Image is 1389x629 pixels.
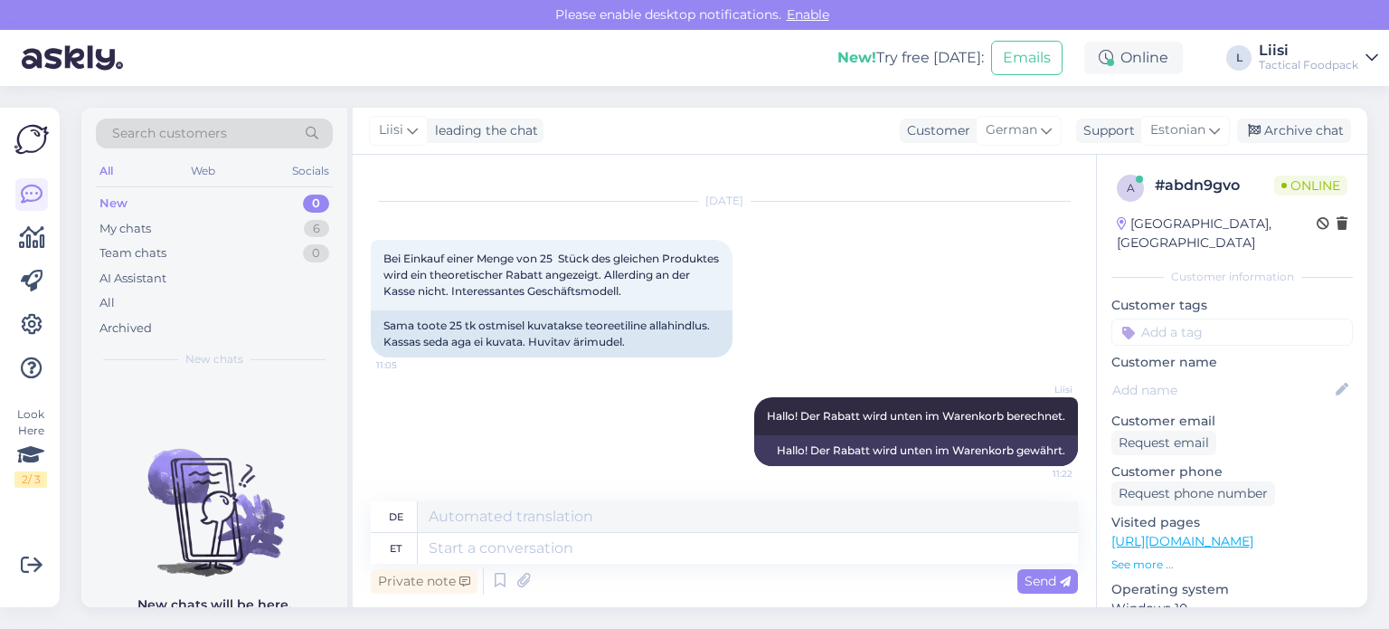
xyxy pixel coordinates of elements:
[1111,481,1275,506] div: Request phone number
[303,244,329,262] div: 0
[1112,380,1332,400] input: Add name
[1111,319,1353,346] input: Add a tag
[14,122,49,157] img: Askly Logo
[1226,45,1252,71] div: L
[1111,269,1353,285] div: Customer information
[1111,533,1253,549] a: [URL][DOMAIN_NAME]
[1237,119,1351,143] div: Archive chat
[1259,58,1358,72] div: Tactical Foodpack
[376,358,444,372] span: 11:05
[1025,573,1071,589] span: Send
[303,195,329,213] div: 0
[99,195,128,213] div: New
[900,121,970,140] div: Customer
[428,121,538,140] div: leading the chat
[137,596,291,615] p: New chats will be here.
[96,159,117,183] div: All
[1111,353,1353,372] p: Customer name
[837,47,984,69] div: Try free [DATE]:
[371,193,1078,209] div: [DATE]
[389,501,403,532] div: de
[390,533,402,564] div: et
[754,435,1078,466] div: Hallo! Der Rabatt wird unten im Warenkorb gewährt.
[1111,513,1353,532] p: Visited pages
[1274,176,1347,195] span: Online
[112,124,227,143] span: Search customers
[99,220,151,238] div: My chats
[1111,431,1216,455] div: Request email
[1259,43,1358,58] div: Liisi
[1117,214,1317,253] div: [GEOGRAPHIC_DATA], [GEOGRAPHIC_DATA]
[304,220,329,238] div: 6
[1111,412,1353,431] p: Customer email
[986,120,1037,140] span: German
[991,41,1063,75] button: Emails
[1111,599,1353,618] p: Windows 10
[99,244,166,262] div: Team chats
[185,351,243,367] span: New chats
[1150,120,1205,140] span: Estonian
[1259,43,1378,72] a: LiisiTactical Foodpack
[14,406,47,488] div: Look Here
[1005,383,1072,396] span: Liisi
[81,416,347,579] img: No chats
[371,310,732,357] div: Sama toote 25 tk ostmisel kuvatakse teoreetiline allahindlus. Kassas seda aga ei kuvata. Huvitav ...
[1005,467,1072,481] span: 11:22
[781,6,835,23] span: Enable
[288,159,333,183] div: Socials
[837,49,876,66] b: New!
[1111,580,1353,599] p: Operating system
[371,569,477,594] div: Private note
[1111,557,1353,573] p: See more ...
[99,319,152,338] div: Archived
[14,472,47,488] div: 2 / 3
[1111,462,1353,481] p: Customer phone
[1076,121,1135,140] div: Support
[99,270,166,288] div: AI Assistant
[1155,175,1274,196] div: # abdn9gvo
[379,120,403,140] span: Liisi
[767,409,1065,423] span: Hallo! Der Rabatt wird unten im Warenkorb berechnet.
[99,294,115,312] div: All
[1111,296,1353,315] p: Customer tags
[1084,42,1183,74] div: Online
[187,159,219,183] div: Web
[1127,181,1135,195] span: a
[383,252,722,298] span: Bei Einkauf einer Menge von 25 Stück des gleichen Produktes wird ein theoretischer Rabatt angezei...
